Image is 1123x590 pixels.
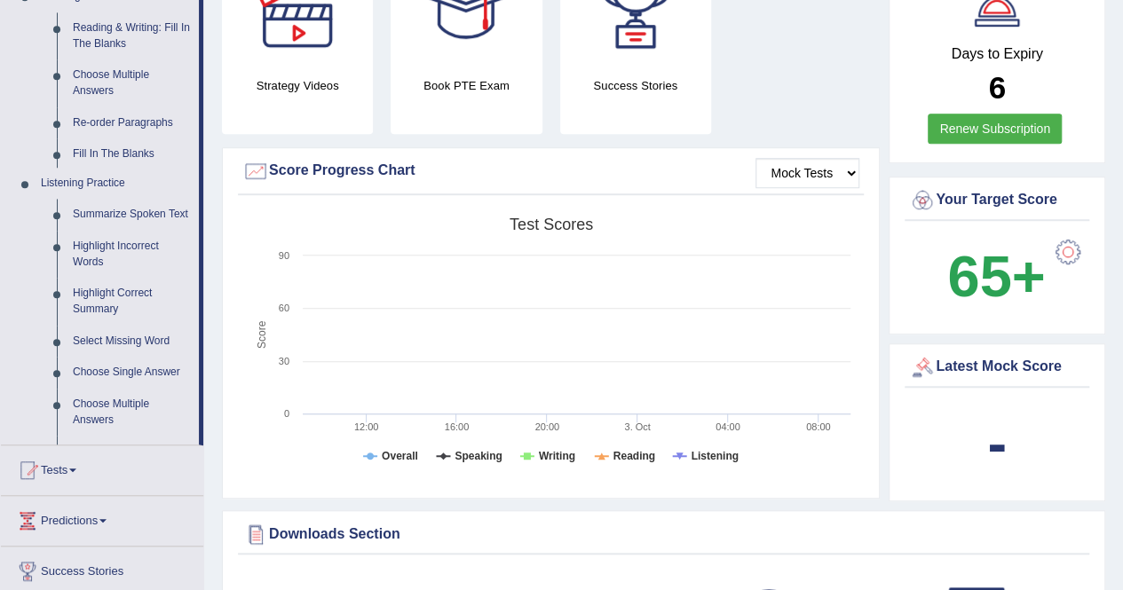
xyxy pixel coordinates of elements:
a: Summarize Spoken Text [65,199,199,231]
text: 30 [279,356,289,366]
text: 60 [279,303,289,313]
text: 08:00 [806,421,831,432]
tspan: Speaking [455,450,502,462]
div: Downloads Section [242,521,1085,547]
b: 65+ [947,244,1045,309]
a: Reading & Writing: Fill In The Blanks [65,12,199,59]
a: Highlight Correct Summary [65,278,199,325]
a: Listening Practice [33,168,199,200]
text: 90 [279,250,289,261]
a: Choose Multiple Answers [65,389,199,436]
a: Choose Multiple Answers [65,59,199,106]
div: Latest Mock Score [909,354,1085,381]
h4: Strategy Videos [222,76,373,95]
tspan: Score [256,320,268,349]
div: Your Target Score [909,187,1085,214]
text: 16:00 [445,421,470,432]
b: 6 [988,70,1005,105]
tspan: Test scores [510,216,593,233]
a: Highlight Incorrect Words [65,231,199,278]
text: 04:00 [716,421,740,432]
h4: Days to Expiry [909,46,1085,62]
tspan: Reading [613,450,655,462]
text: 20:00 [534,421,559,432]
a: Tests [1,445,203,490]
div: Score Progress Chart [242,158,859,185]
tspan: Writing [539,450,575,462]
a: Predictions [1,496,203,540]
tspan: Overall [382,450,418,462]
a: Re-order Paragraphs [65,107,199,139]
a: Fill In The Blanks [65,138,199,170]
text: 12:00 [354,421,379,432]
h4: Book PTE Exam [391,76,542,95]
h4: Success Stories [560,76,711,95]
tspan: 3. Oct [624,421,650,432]
b: - [987,411,1007,476]
text: 0 [284,408,289,419]
a: Choose Single Answer [65,357,199,389]
tspan: Listening [692,450,739,462]
a: Select Missing Word [65,326,199,358]
a: Fill In The Blanks [65,436,199,468]
a: Renew Subscription [928,114,1062,144]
